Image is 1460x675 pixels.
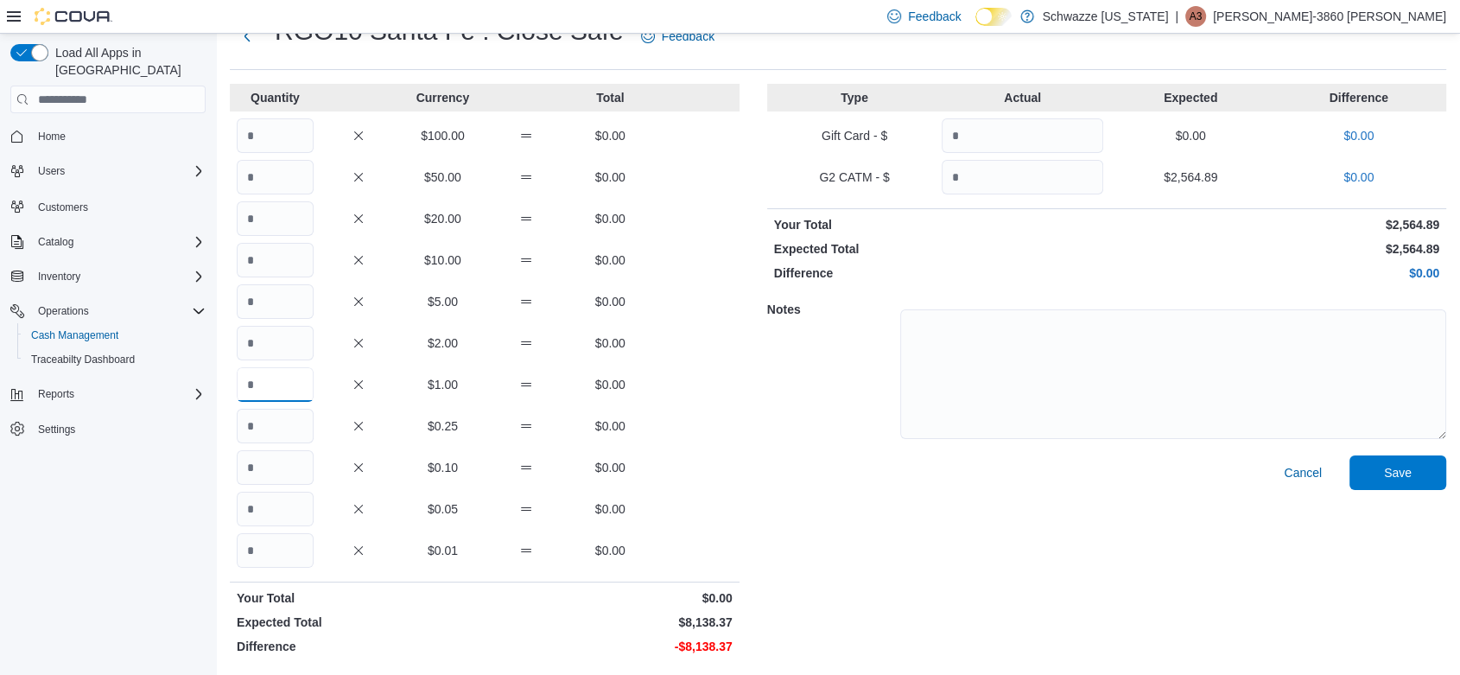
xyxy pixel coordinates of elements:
[774,216,1103,233] p: Your Total
[35,8,112,25] img: Cova
[774,127,936,144] p: Gift Card - $
[3,417,213,442] button: Settings
[38,164,65,178] span: Users
[572,500,649,518] p: $0.00
[237,450,314,485] input: Quantity
[3,264,213,289] button: Inventory
[31,125,206,147] span: Home
[24,325,206,346] span: Cash Management
[572,376,649,393] p: $0.00
[31,301,206,322] span: Operations
[1110,240,1439,258] p: $2,564.89
[404,417,481,435] p: $0.25
[942,160,1103,194] input: Quantity
[237,614,481,631] p: Expected Total
[1110,89,1272,106] p: Expected
[404,293,481,310] p: $5.00
[572,542,649,559] p: $0.00
[31,232,80,252] button: Catalog
[572,127,649,144] p: $0.00
[572,417,649,435] p: $0.00
[572,210,649,227] p: $0.00
[31,232,206,252] span: Catalog
[31,419,82,440] a: Settings
[572,252,649,269] p: $0.00
[3,194,213,219] button: Customers
[404,542,481,559] p: $0.01
[1110,127,1272,144] p: $0.00
[662,28,714,45] span: Feedback
[1185,6,1206,27] div: Alexis-3860 Shoope
[572,459,649,476] p: $0.00
[237,89,314,106] p: Quantity
[31,384,206,404] span: Reports
[31,328,118,342] span: Cash Management
[572,334,649,352] p: $0.00
[38,270,80,283] span: Inventory
[1384,464,1412,481] span: Save
[24,349,206,370] span: Traceabilty Dashboard
[31,353,135,366] span: Traceabilty Dashboard
[38,304,89,318] span: Operations
[31,266,87,287] button: Inventory
[404,169,481,186] p: $50.00
[38,201,88,214] span: Customers
[404,127,481,144] p: $100.00
[572,169,649,186] p: $0.00
[38,235,73,249] span: Catalog
[31,418,206,440] span: Settings
[975,8,1012,26] input: Dark Mode
[17,323,213,347] button: Cash Management
[38,130,66,143] span: Home
[3,159,213,183] button: Users
[31,161,206,181] span: Users
[1110,216,1439,233] p: $2,564.89
[1278,127,1439,144] p: $0.00
[48,44,206,79] span: Load All Apps in [GEOGRAPHIC_DATA]
[774,240,1103,258] p: Expected Total
[31,197,95,218] a: Customers
[31,195,206,217] span: Customers
[3,230,213,254] button: Catalog
[237,160,314,194] input: Quantity
[404,89,481,106] p: Currency
[31,126,73,147] a: Home
[404,376,481,393] p: $1.00
[908,8,961,25] span: Feedback
[237,533,314,568] input: Quantity
[404,210,481,227] p: $20.00
[404,459,481,476] p: $0.10
[38,423,75,436] span: Settings
[1284,464,1322,481] span: Cancel
[975,26,976,27] span: Dark Mode
[24,349,142,370] a: Traceabilty Dashboard
[230,19,264,54] button: Next
[942,89,1103,106] p: Actual
[774,89,936,106] p: Type
[1190,6,1203,27] span: A3
[1175,6,1178,27] p: |
[488,589,733,607] p: $0.00
[774,264,1103,282] p: Difference
[3,124,213,149] button: Home
[237,409,314,443] input: Quantity
[1110,169,1272,186] p: $2,564.89
[31,384,81,404] button: Reports
[237,638,481,655] p: Difference
[1110,264,1439,282] p: $0.00
[572,293,649,310] p: $0.00
[767,292,897,327] h5: Notes
[404,500,481,518] p: $0.05
[404,334,481,352] p: $2.00
[1043,6,1169,27] p: Schwazze [US_STATE]
[1213,6,1446,27] p: [PERSON_NAME]-3860 [PERSON_NAME]
[1278,169,1439,186] p: $0.00
[237,201,314,236] input: Quantity
[237,118,314,153] input: Quantity
[237,326,314,360] input: Quantity
[1278,89,1439,106] p: Difference
[942,118,1103,153] input: Quantity
[31,301,96,322] button: Operations
[38,387,74,401] span: Reports
[1349,455,1446,490] button: Save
